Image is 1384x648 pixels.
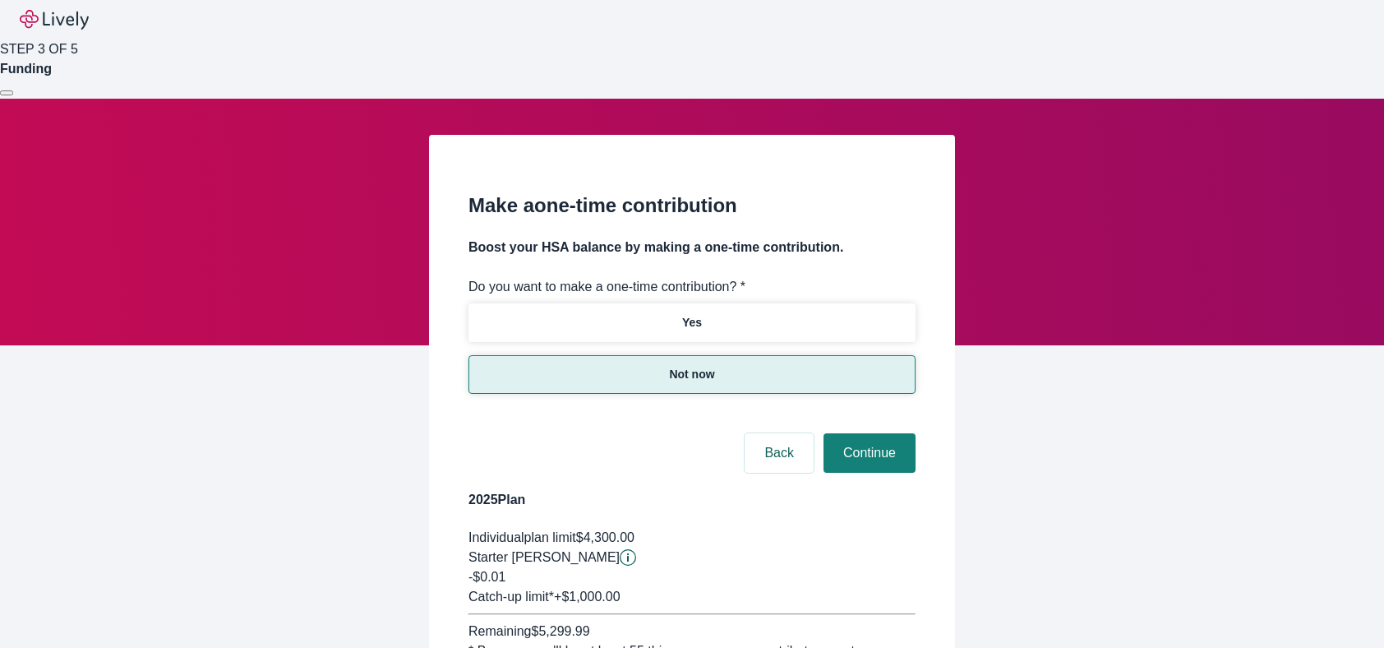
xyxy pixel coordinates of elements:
p: Yes [682,314,702,331]
span: Individual plan limit [468,530,576,544]
h4: 2025 Plan [468,490,916,510]
span: -$0.01 [468,570,505,584]
button: Not now [468,355,916,394]
h2: Make a one-time contribution [468,191,916,220]
h4: Boost your HSA balance by making a one-time contribution. [468,238,916,257]
img: Lively [20,10,89,30]
span: Remaining [468,624,531,638]
span: $4,300.00 [576,530,634,544]
span: Catch-up limit* [468,590,554,604]
button: Continue [823,433,916,473]
p: Not now [669,366,714,383]
span: $5,299.99 [531,624,589,638]
span: Starter [PERSON_NAME] [468,550,620,564]
button: Yes [468,303,916,342]
svg: Starter penny details [620,549,636,566]
button: Back [745,433,814,473]
span: + $1,000.00 [554,590,620,604]
button: Lively will contribute $0.01 to establish your account [620,549,636,566]
label: Do you want to make a one-time contribution? * [468,277,745,297]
